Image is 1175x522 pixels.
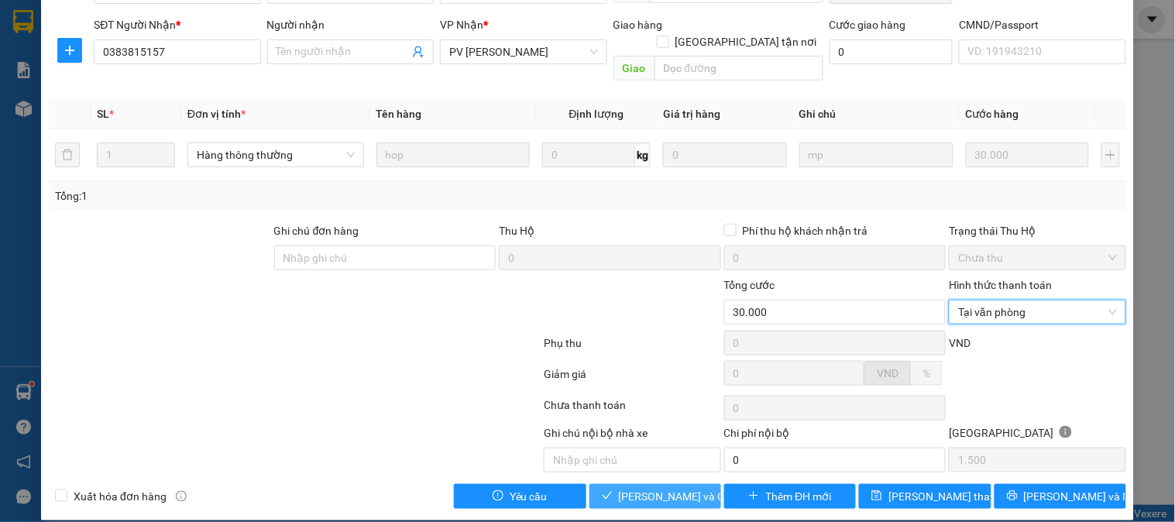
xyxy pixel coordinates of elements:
[376,143,531,167] input: VD: Bàn, Ghế
[859,484,991,509] button: save[PERSON_NAME] thay đổi
[15,35,36,74] img: logo
[53,108,112,125] span: PV [PERSON_NAME]
[663,143,787,167] input: 0
[995,484,1126,509] button: printer[PERSON_NAME] và In
[748,490,759,503] span: plus
[922,367,930,379] span: %
[53,93,180,105] strong: BIÊN NHẬN GỬI HÀNG HOÁ
[55,187,455,204] div: Tổng: 1
[613,56,654,81] span: Giao
[147,70,218,81] span: 09:59:12 [DATE]
[542,366,722,393] div: Giảm giá
[176,491,187,502] span: info-circle
[1060,426,1072,438] span: info-circle
[966,143,1090,167] input: 0
[156,108,180,117] span: VP 214
[57,38,82,63] button: plus
[966,108,1019,120] span: Cước hàng
[654,56,823,81] input: Dọc đường
[949,424,1125,448] div: [GEOGRAPHIC_DATA]
[613,19,663,31] span: Giao hàng
[724,279,775,291] span: Tổng cước
[542,397,722,424] div: Chưa thanh toán
[55,143,80,167] button: delete
[94,16,260,33] div: SĐT Người Nhận
[602,490,613,503] span: check
[871,490,882,503] span: save
[765,488,831,505] span: Thêm ĐH mới
[376,108,422,120] span: Tên hàng
[119,108,143,130] span: Nơi nhận:
[544,424,720,448] div: Ghi chú nội bộ nhà xe
[793,99,960,129] th: Ghi chú
[799,143,953,167] input: Ghi Chú
[724,424,947,448] div: Chi phí nội bộ
[454,484,586,509] button: exclamation-circleYêu cầu
[958,246,1116,270] span: Chưa thu
[1101,143,1120,167] button: plus
[67,488,173,505] span: Xuất hóa đơn hàng
[412,46,424,58] span: user-add
[440,19,483,31] span: VP Nhận
[959,16,1125,33] div: CMND/Passport
[635,143,651,167] span: kg
[493,490,503,503] span: exclamation-circle
[499,225,534,237] span: Thu Hộ
[589,484,721,509] button: check[PERSON_NAME] và Giao hàng
[15,108,32,130] span: Nơi gửi:
[58,44,81,57] span: plus
[949,279,1052,291] label: Hình thức thanh toán
[619,488,768,505] span: [PERSON_NAME] và Giao hàng
[274,225,359,237] label: Ghi chú đơn hàng
[888,488,1012,505] span: [PERSON_NAME] thay đổi
[510,488,548,505] span: Yêu cầu
[830,19,906,31] label: Cước giao hàng
[569,108,624,120] span: Định lượng
[724,484,856,509] button: plusThêm ĐH mới
[830,39,953,64] input: Cước giao hàng
[97,108,109,120] span: SL
[274,246,496,270] input: Ghi chú đơn hàng
[267,16,434,33] div: Người nhận
[187,108,246,120] span: Đơn vị tính
[544,448,720,472] input: Nhập ghi chú
[877,367,898,379] span: VND
[542,335,722,362] div: Phụ thu
[449,40,597,64] span: PV Gia Nghĩa
[958,300,1116,324] span: Tại văn phòng
[197,143,355,167] span: Hàng thông thường
[737,222,874,239] span: Phí thu hộ khách nhận trả
[1024,488,1132,505] span: [PERSON_NAME] và In
[949,222,1125,239] div: Trạng thái Thu Hộ
[669,33,823,50] span: [GEOGRAPHIC_DATA] tận nơi
[949,337,971,349] span: VND
[155,58,218,70] span: GN09250320
[663,108,720,120] span: Giá trị hàng
[40,25,125,83] strong: CÔNG TY TNHH [GEOGRAPHIC_DATA] 214 QL13 - P.26 - Q.BÌNH THẠNH - TP HCM 1900888606
[1007,490,1018,503] span: printer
